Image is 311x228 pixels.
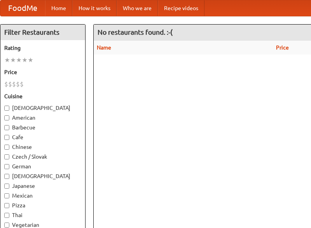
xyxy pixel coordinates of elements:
input: Cafe [4,135,9,140]
label: Japanese [4,182,81,190]
a: Who we are [117,0,158,16]
h5: Price [4,68,81,76]
li: $ [4,80,8,88]
h4: Filter Restaurants [0,25,85,40]
a: FoodMe [0,0,45,16]
a: How it works [72,0,117,16]
label: German [4,163,81,170]
li: $ [16,80,20,88]
a: Recipe videos [158,0,204,16]
input: Barbecue [4,125,9,130]
a: Name [97,44,111,51]
h5: Rating [4,44,81,52]
ng-pluralize: No restaurants found. :-( [98,28,173,36]
input: Mexican [4,193,9,198]
input: [DEMOGRAPHIC_DATA] [4,106,9,111]
a: Price [276,44,289,51]
input: [DEMOGRAPHIC_DATA] [4,174,9,179]
input: German [4,164,9,169]
label: Barbecue [4,124,81,131]
li: $ [8,80,12,88]
label: American [4,114,81,122]
li: $ [12,80,16,88]
label: [DEMOGRAPHIC_DATA] [4,172,81,180]
li: ★ [10,56,16,64]
li: ★ [28,56,33,64]
label: Thai [4,211,81,219]
input: Chinese [4,145,9,150]
label: Mexican [4,192,81,200]
input: Japanese [4,184,9,189]
h5: Cuisine [4,92,81,100]
label: Pizza [4,201,81,209]
input: Thai [4,213,9,218]
label: Chinese [4,143,81,151]
li: ★ [22,56,28,64]
input: Czech / Slovak [4,154,9,159]
label: Cafe [4,133,81,141]
label: [DEMOGRAPHIC_DATA] [4,104,81,112]
li: $ [20,80,24,88]
li: ★ [4,56,10,64]
li: ★ [16,56,22,64]
label: Czech / Slovak [4,153,81,161]
input: Pizza [4,203,9,208]
input: Vegetarian [4,223,9,228]
a: Home [45,0,72,16]
input: American [4,115,9,120]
